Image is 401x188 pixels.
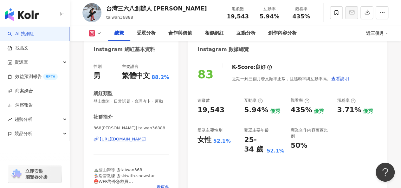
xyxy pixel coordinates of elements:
span: 立即安裝 瀏覽器外掛 [25,168,48,180]
span: 5.94% [260,13,279,20]
div: 52.1% [267,147,284,154]
div: 優秀 [363,108,373,115]
div: 52.1% [213,138,231,145]
span: 368[PERSON_NAME]| taiwan36888 [94,125,169,131]
div: 合作與價值 [168,29,192,37]
a: 商案媒合 [8,88,33,94]
img: KOL Avatar [82,3,101,22]
div: 良好 [255,64,266,71]
span: 19,543 [227,13,249,20]
div: 追蹤數 [197,98,210,103]
button: 查看說明 [331,72,349,85]
img: logo [5,8,39,21]
div: 主要語言 [122,64,139,69]
div: 435% [291,105,312,115]
div: 受眾主要年齡 [244,127,269,133]
div: 總覽 [114,29,124,37]
div: 25-34 歲 [244,135,265,155]
span: 435% [292,13,310,20]
div: 83 [197,68,213,81]
div: 創作內容分析 [268,29,297,37]
div: 社群簡介 [94,114,113,120]
div: [URL][DOMAIN_NAME] [100,136,146,142]
div: 受眾分析 [137,29,156,37]
div: 繁體中文 [122,71,150,81]
div: 相似網紅 [205,29,224,37]
span: 88.2% [152,74,169,81]
div: 性別 [94,64,102,69]
div: 追蹤數 [226,6,250,12]
div: 男 [94,71,100,81]
div: 觀看率 [289,6,313,12]
div: Instagram 數據總覽 [197,46,249,53]
span: 查看說明 [331,76,349,81]
div: 3.71% [337,105,361,115]
span: 趨勢分析 [15,112,32,126]
a: 找貼文 [8,45,29,51]
div: 漲粉率 [337,98,356,103]
div: 優秀 [270,108,280,115]
iframe: Help Scout Beacon - Open [376,163,395,182]
div: 19,543 [197,105,224,115]
div: 5.94% [244,105,268,115]
a: 洞察報告 [8,102,33,108]
a: chrome extension立即安裝 瀏覽器外掛 [8,165,61,183]
div: 互動率 [257,6,281,12]
div: 50% [291,141,307,151]
div: 受眾主要性別 [197,127,222,133]
div: K-Score : [232,64,272,71]
span: rise [8,117,12,122]
div: 網紅類型 [94,90,113,97]
a: 效益預測報告BETA [8,74,58,80]
span: 競品分析 [15,126,32,141]
div: 互動分析 [236,29,255,37]
a: [URL][DOMAIN_NAME] [94,136,169,142]
div: 台灣三六八創辦人 [PERSON_NAME] [106,4,207,12]
div: 近三個月 [366,28,388,38]
div: 商業合作內容覆蓋比例 [291,127,331,139]
a: searchAI 找網紅 [8,31,34,37]
div: 女性 [197,135,211,145]
img: chrome extension [10,169,23,179]
div: 近期一到三個月發文頻率正常，且漲粉率與互動率高。 [232,72,349,85]
div: Instagram 網紅基本資料 [94,46,155,53]
div: 互動率 [244,98,263,103]
span: 資源庫 [15,55,28,69]
span: taiwan36888 [106,15,133,20]
span: 登山攀岩 · 日常話題 · 命理占卜 · 運動 [94,99,169,104]
div: 觀看率 [291,98,309,103]
div: 優秀 [314,108,324,115]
